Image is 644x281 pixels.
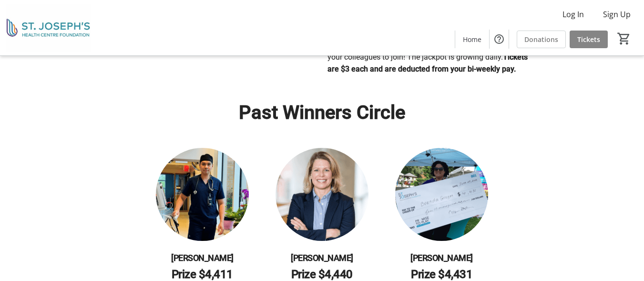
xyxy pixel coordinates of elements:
[411,268,472,281] span: Prize $4,431
[410,253,473,263] span: [PERSON_NAME]
[455,31,489,48] a: Home
[291,268,353,281] span: Prize $4,440
[395,148,488,241] img: Image of <p><span class="ql-font-roboto ql-size-small">Brenda G. </span></p><p><span class="ql-fo...
[276,148,368,241] img: Image of <p><span class="ql-size-small ql-font-roboto">Sarah D. </span></p><p><span class="ql-fon...
[463,34,481,44] span: Home
[615,30,633,47] button: Cart
[6,4,91,52] img: St. Joseph's Health Centre Foundation's Logo
[577,34,600,44] span: Tickets
[490,30,509,49] button: Help
[595,7,638,22] button: Sign Up
[562,9,584,20] span: Log In
[570,31,608,48] a: Tickets
[291,253,353,263] span: [PERSON_NAME]
[603,9,631,20] span: Sign Up
[171,253,234,263] span: [PERSON_NAME]
[156,148,249,241] img: Image of <p><span class="ql-size-small ql-font-roboto">Philip A. </span></p><p><span class="ql-fo...
[517,31,566,48] a: Donations
[555,7,592,22] button: Log In
[239,101,405,124] span: Past Winners Circle
[524,34,558,44] span: Donations
[172,268,233,281] span: Prize $4,411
